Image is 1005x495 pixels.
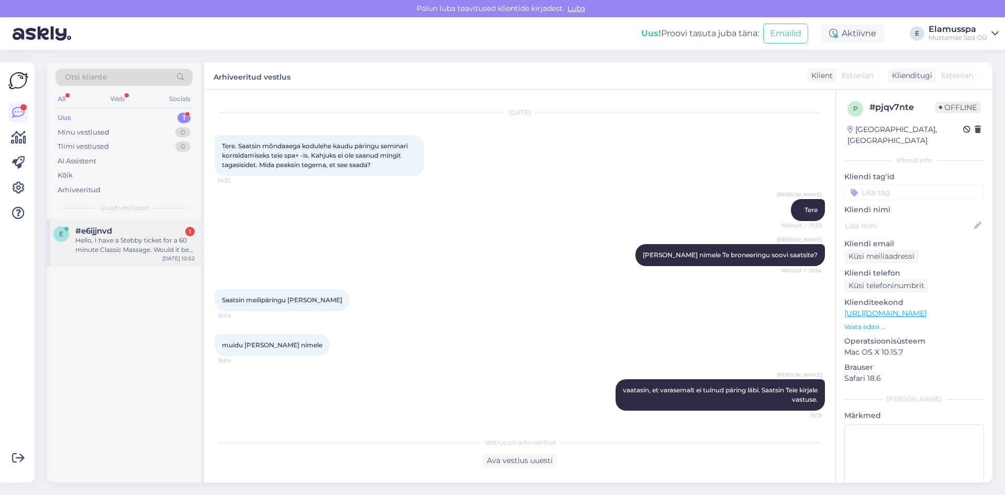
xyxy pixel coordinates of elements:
[75,226,112,236] span: #e6ijjnvd
[935,102,981,113] span: Offline
[781,222,822,229] span: Nähtud ✓ 15:53
[59,230,63,238] span: e
[641,28,661,38] b: Uus!
[844,309,926,318] a: [URL][DOMAIN_NAME]
[218,357,257,365] span: 16:04
[175,141,191,152] div: 0
[844,249,919,263] div: Küsi meiliaadressi
[910,26,924,41] div: E
[844,184,984,200] input: Lisa tag
[215,108,825,117] div: [DATE]
[844,238,984,249] p: Kliendi email
[844,336,984,347] p: Operatsioonisüsteem
[844,322,984,332] p: Vaata edasi ...
[783,411,822,419] span: 16:18
[641,27,759,40] div: Proovi tasuta juba täna:
[888,70,932,81] div: Klienditugi
[100,203,149,213] span: Uued vestlused
[8,71,28,91] img: Askly Logo
[222,341,322,349] span: muidu [PERSON_NAME] nimele
[844,394,984,404] div: [PERSON_NAME]
[564,4,588,13] span: Luba
[58,170,73,181] div: Kõik
[484,438,556,447] span: Vestlus on arhiveeritud
[929,34,987,42] div: Mustamäe Spa OÜ
[218,312,257,320] span: 16:04
[58,127,109,138] div: Minu vestlused
[175,127,191,138] div: 0
[941,70,973,81] span: Estonian
[847,124,963,146] div: [GEOGRAPHIC_DATA], [GEOGRAPHIC_DATA]
[869,101,935,114] div: # pjqv7nte
[58,156,96,167] div: AI Assistent
[777,236,822,244] span: [PERSON_NAME]
[929,25,987,34] div: Elamusspa
[807,70,833,81] div: Klient
[844,373,984,384] p: Safari 18.6
[218,177,257,184] span: 14:32
[177,113,191,123] div: 1
[853,105,858,113] span: p
[844,279,929,293] div: Küsi telefoninumbrit
[222,142,409,169] span: Tere. Saatsin mõndaaega kodulehe kaudu päringu seminari korraldamiseks teie spa+ -is. Kahjuks ei ...
[167,92,193,106] div: Socials
[842,70,874,81] span: Estonian
[777,371,822,379] span: [PERSON_NAME]
[781,267,822,274] span: Nähtud ✓ 15:54
[805,206,818,214] span: Tere
[58,185,100,195] div: Arhiveeritud
[483,454,557,468] div: Ava vestlus uuesti
[222,296,342,304] span: Saatsin meilipäringu [PERSON_NAME]
[55,92,68,106] div: All
[845,220,972,232] input: Lisa nimi
[844,204,984,215] p: Kliendi nimi
[844,362,984,373] p: Brauser
[643,251,818,259] span: [PERSON_NAME] nimele Te broneeringu soovi saatsite?
[58,141,109,152] div: Tiimi vestlused
[844,156,984,165] div: Kliendi info
[75,236,195,255] div: Hello, I have a Stebby ticket for a 60 minute Classic Massage. Would it be possible to book this ...
[58,113,71,123] div: Uus
[844,347,984,358] p: Mac OS X 10.15.7
[763,24,808,43] button: Emailid
[65,72,107,83] span: Otsi kliente
[844,171,984,182] p: Kliendi tag'id
[821,24,885,43] div: Aktiivne
[844,410,984,421] p: Märkmed
[623,386,819,403] span: vaatasin, et varasemalt ei tulnud päring läbi. Saatsin Teie kirjale vastuse.
[844,297,984,308] p: Klienditeekond
[162,255,195,262] div: [DATE] 10:52
[108,92,127,106] div: Web
[844,268,984,279] p: Kliendi telefon
[929,25,999,42] a: ElamusspaMustamäe Spa OÜ
[214,69,291,83] label: Arhiveeritud vestlus
[185,227,195,236] div: 1
[777,191,822,199] span: [PERSON_NAME]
